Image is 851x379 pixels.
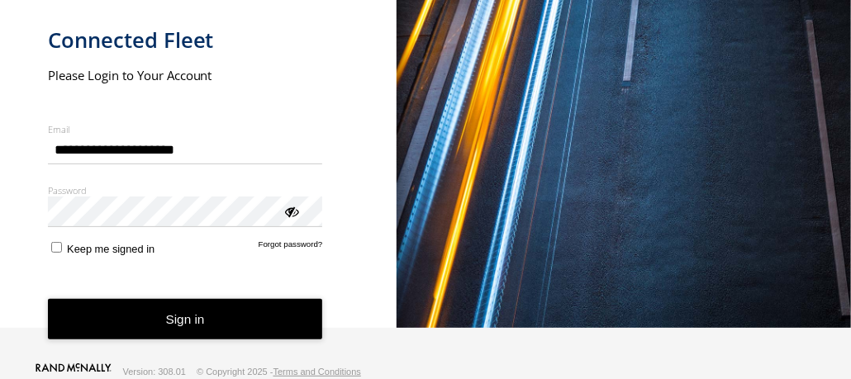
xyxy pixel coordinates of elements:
[283,202,299,219] div: ViewPassword
[273,367,361,377] a: Terms and Conditions
[259,239,323,255] a: Forgot password?
[48,184,323,197] label: Password
[48,299,323,339] button: Sign in
[48,67,323,83] h2: Please Login to Your Account
[197,367,361,377] div: © Copyright 2025 -
[67,243,155,255] span: Keep me signed in
[48,26,323,54] h1: Connected Fleet
[48,123,323,135] label: Email
[123,367,186,377] div: Version: 308.01
[51,242,62,253] input: Keep me signed in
